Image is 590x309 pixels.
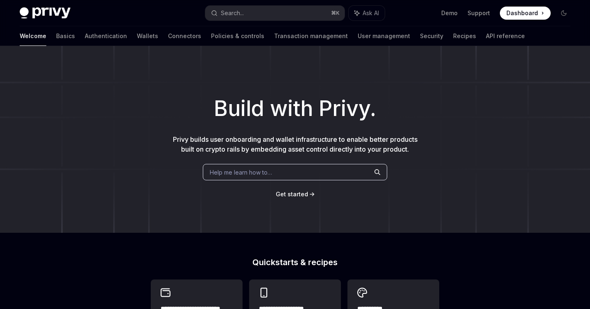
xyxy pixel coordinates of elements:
span: ⌘ K [331,10,340,16]
a: Security [420,26,443,46]
button: Ask AI [349,6,385,20]
img: dark logo [20,7,70,19]
a: Authentication [85,26,127,46]
a: Transaction management [274,26,348,46]
a: Basics [56,26,75,46]
a: Welcome [20,26,46,46]
a: Wallets [137,26,158,46]
span: Ask AI [363,9,379,17]
a: API reference [486,26,525,46]
span: Dashboard [506,9,538,17]
h2: Quickstarts & recipes [151,258,439,266]
button: Toggle dark mode [557,7,570,20]
button: Search...⌘K [205,6,344,20]
a: Connectors [168,26,201,46]
a: User management [358,26,410,46]
a: Get started [276,190,308,198]
a: Policies & controls [211,26,264,46]
a: Demo [441,9,458,17]
a: Dashboard [500,7,551,20]
a: Support [467,9,490,17]
span: Get started [276,191,308,198]
span: Help me learn how to… [210,168,272,177]
div: Search... [221,8,244,18]
span: Privy builds user onboarding and wallet infrastructure to enable better products built on crypto ... [173,135,418,153]
h1: Build with Privy. [13,93,577,125]
a: Recipes [453,26,476,46]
